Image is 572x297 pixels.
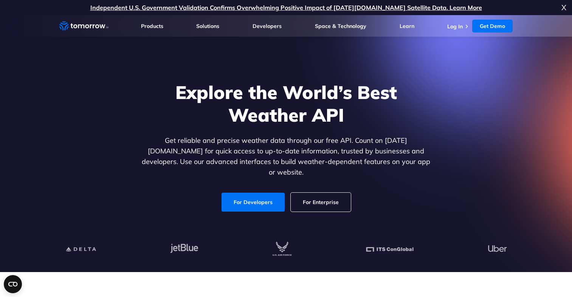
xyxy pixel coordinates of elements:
[400,23,414,29] a: Learn
[140,81,432,126] h1: Explore the World’s Best Weather API
[447,23,463,30] a: Log In
[472,20,513,32] a: Get Demo
[196,23,219,29] a: Solutions
[90,4,482,11] a: Independent U.S. Government Validation Confirms Overwhelming Positive Impact of [DATE][DOMAIN_NAM...
[4,275,22,293] button: Open CMP widget
[222,193,285,212] a: For Developers
[291,193,351,212] a: For Enterprise
[141,23,163,29] a: Products
[253,23,282,29] a: Developers
[315,23,366,29] a: Space & Technology
[59,20,109,32] a: Home link
[140,135,432,178] p: Get reliable and precise weather data through our free API. Count on [DATE][DOMAIN_NAME] for quic...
